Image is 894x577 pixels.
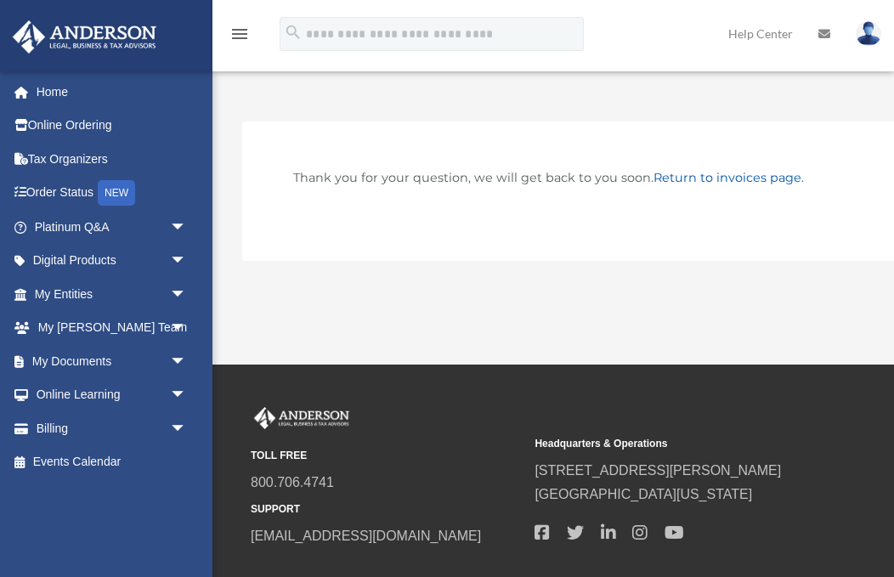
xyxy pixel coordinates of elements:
[535,435,806,453] small: Headquarters & Operations
[170,311,204,346] span: arrow_drop_down
[856,21,881,46] img: User Pic
[170,378,204,413] span: arrow_drop_down
[251,529,481,543] a: [EMAIL_ADDRESS][DOMAIN_NAME]
[12,176,212,211] a: Order StatusNEW
[12,210,212,244] a: Platinum Q&Aarrow_drop_down
[170,277,204,312] span: arrow_drop_down
[654,170,801,185] a: Return to invoices page
[229,30,250,44] a: menu
[535,487,752,501] a: [GEOGRAPHIC_DATA][US_STATE]
[12,142,212,176] a: Tax Organizers
[535,463,781,478] a: [STREET_ADDRESS][PERSON_NAME]
[12,311,212,345] a: My [PERSON_NAME] Teamarrow_drop_down
[12,277,212,311] a: My Entitiesarrow_drop_down
[293,167,846,189] p: Thank you for your question, we will get back to you soon. .
[12,75,212,109] a: Home
[251,501,523,518] small: SUPPORT
[170,244,204,279] span: arrow_drop_down
[98,180,135,206] div: NEW
[251,447,523,465] small: TOLL FREE
[8,20,161,54] img: Anderson Advisors Platinum Portal
[12,378,212,412] a: Online Learningarrow_drop_down
[12,244,212,278] a: Digital Productsarrow_drop_down
[170,210,204,245] span: arrow_drop_down
[12,445,212,479] a: Events Calendar
[251,407,353,429] img: Anderson Advisors Platinum Portal
[12,344,212,378] a: My Documentsarrow_drop_down
[284,23,303,42] i: search
[12,411,212,445] a: Billingarrow_drop_down
[229,24,250,44] i: menu
[12,109,212,143] a: Online Ordering
[170,411,204,446] span: arrow_drop_down
[170,344,204,379] span: arrow_drop_down
[251,475,334,489] a: 800.706.4741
